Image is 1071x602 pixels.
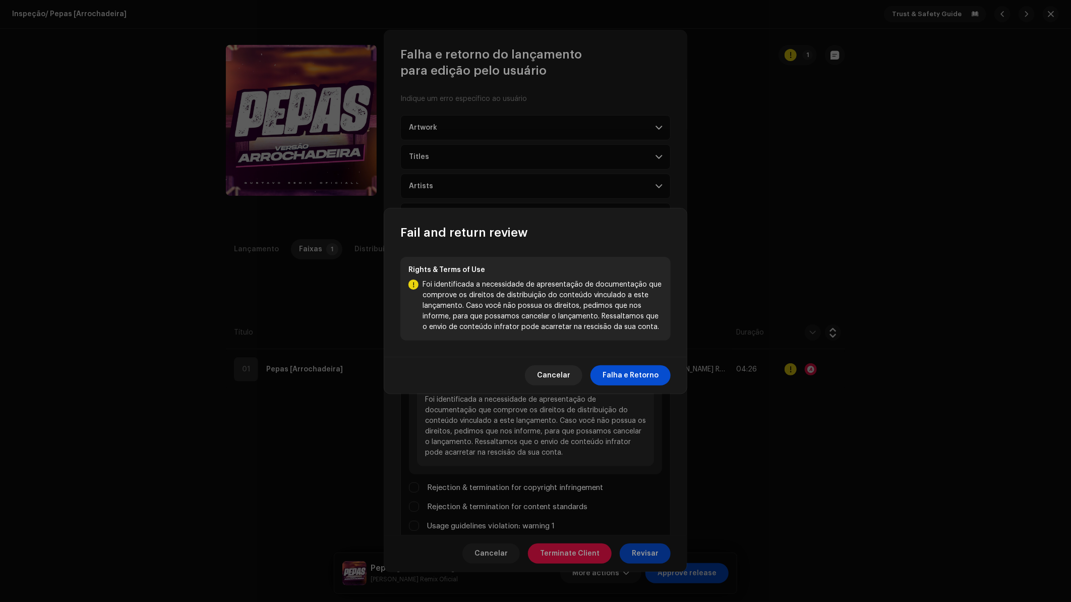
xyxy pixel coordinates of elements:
[590,365,671,386] button: Falha e Retorno
[423,280,663,333] p: Foi identificada a necessidade de apresentação de documentação que comprove os direitos de distri...
[408,265,663,276] p: Rights & Terms of Use
[525,365,582,386] button: Cancelar
[603,365,659,386] span: Falha e Retorno
[537,365,570,386] span: Cancelar
[400,225,528,241] span: Fail and return review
